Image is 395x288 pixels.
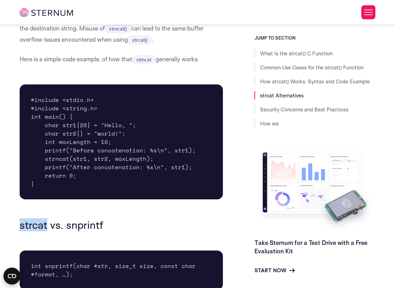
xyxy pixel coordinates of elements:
[260,64,363,71] a: Common Use Cases for the strcat() Function
[260,78,370,85] a: How strcat() Works: Syntax and Code Example
[361,5,375,19] button: Toggle Menu
[105,24,131,33] code: strncat()
[20,54,223,65] p: Here is a simple code example, of how that generally works:
[260,120,279,127] a: How we
[4,268,20,284] button: Open CMP widget
[20,219,223,231] h3: strcat vs. snprintf
[20,8,73,17] img: sternum iot
[254,239,367,255] a: Take Sternum for a Test Drive with a Free Evaluation Kit
[254,35,375,41] h3: JUMP TO SECTION
[260,92,304,99] a: strcat Alternatives
[260,106,348,113] a: Security Concerns and Best Practices
[254,266,295,275] a: Start Now
[20,84,223,199] pre: #include <stdio.h> #include <string.h> int main() { char str1[20] = "Hello, "; char str2[] = "wor...
[132,55,156,64] code: strncat
[254,147,375,233] img: Take Sternum for a Test Drive with a Free Evaluation Kit
[260,50,333,57] a: What Is the strcat() C Function
[128,35,152,44] code: strcat()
